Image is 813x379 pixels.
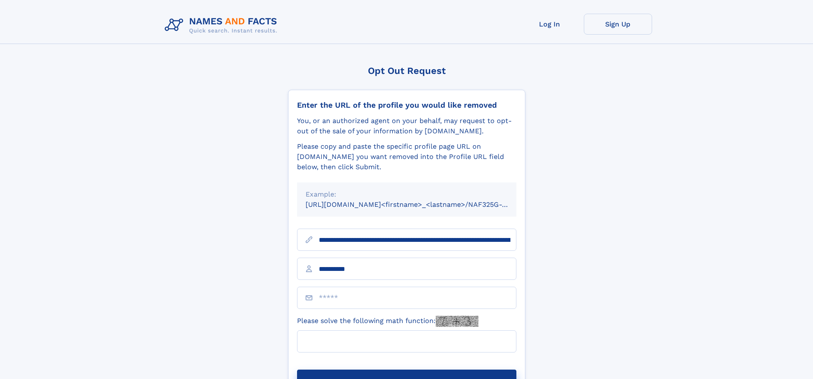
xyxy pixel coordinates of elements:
div: Example: [306,189,508,200]
label: Please solve the following math function: [297,316,478,327]
div: Please copy and paste the specific profile page URL on [DOMAIN_NAME] you want removed into the Pr... [297,141,516,172]
div: Enter the URL of the profile you would like removed [297,100,516,110]
small: [URL][DOMAIN_NAME]<firstname>_<lastname>/NAF325G-xxxxxxxx [306,200,533,209]
a: Sign Up [584,14,652,35]
div: You, or an authorized agent on your behalf, may request to opt-out of the sale of your informatio... [297,116,516,136]
img: Logo Names and Facts [161,14,284,37]
div: Opt Out Request [288,65,525,76]
a: Log In [516,14,584,35]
